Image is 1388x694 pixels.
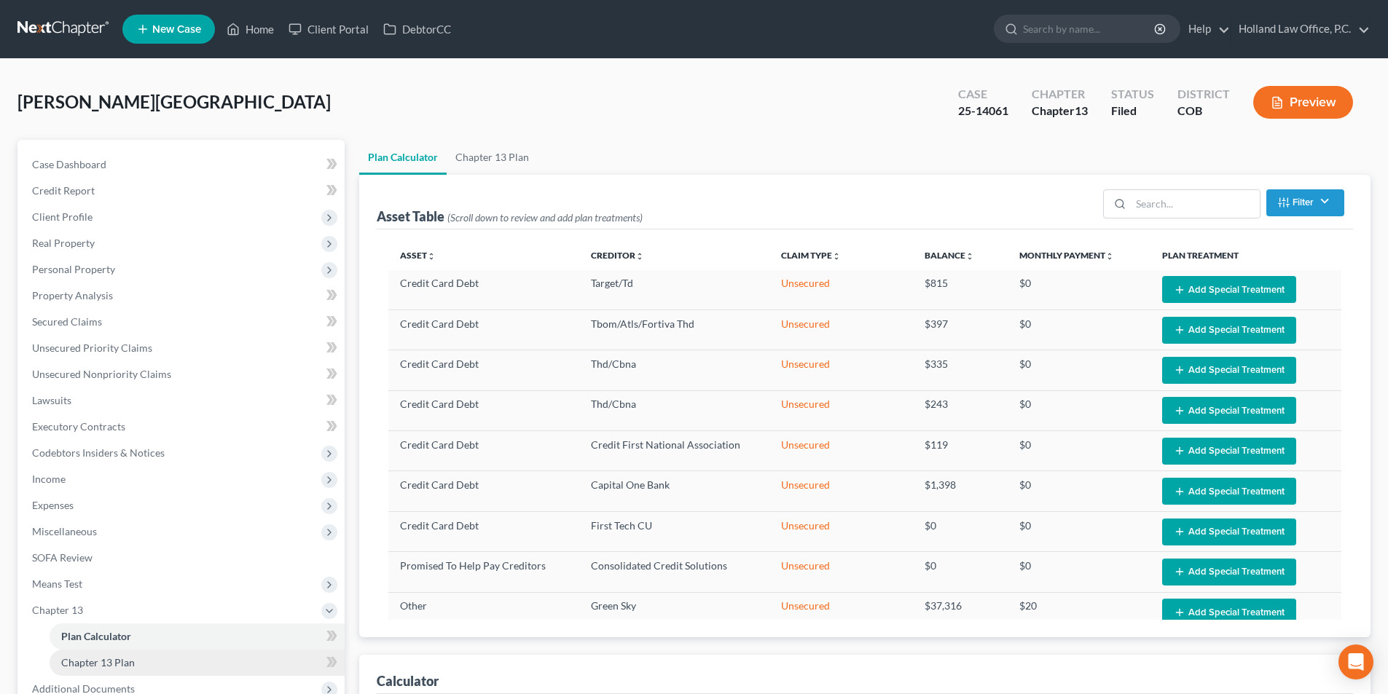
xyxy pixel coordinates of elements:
[447,211,643,224] span: (Scroll down to review and add plan treatments)
[32,210,93,223] span: Client Profile
[32,368,171,380] span: Unsecured Nonpriority Claims
[1032,103,1088,119] div: Chapter
[1008,269,1150,309] td: $0
[388,592,579,632] td: Other
[32,158,106,170] span: Case Dashboard
[913,471,1008,511] td: $1,398
[388,552,579,592] td: Promised To Help Pay Creditors
[913,390,1008,430] td: $243
[388,309,579,350] td: Credit Card Debt
[579,350,770,390] td: Thd/Cbna
[1162,559,1296,585] button: Add Special Treatment
[913,552,1008,592] td: $0
[635,252,644,261] i: unfold_more
[1162,357,1296,384] button: Add Special Treatment
[388,269,579,309] td: Credit Card Debt
[1008,431,1150,471] td: $0
[1162,478,1296,505] button: Add Special Treatment
[579,552,770,592] td: Consolidated Credit Solutions
[281,16,376,42] a: Client Portal
[20,545,345,571] a: SOFA Review
[50,623,345,650] a: Plan Calculator
[1111,103,1154,119] div: Filed
[20,309,345,335] a: Secured Claims
[579,511,770,551] td: First Tech CU
[1231,16,1370,42] a: Holland Law Office, P.C.
[388,390,579,430] td: Credit Card Debt
[32,473,66,485] span: Income
[591,250,644,261] a: Creditorunfold_more
[579,269,770,309] td: Target/Td
[1105,252,1114,261] i: unfold_more
[32,604,83,616] span: Chapter 13
[913,269,1008,309] td: $815
[32,551,93,564] span: SOFA Review
[1008,511,1150,551] td: $0
[781,250,841,261] a: Claim Typeunfold_more
[579,390,770,430] td: Thd/Cbna
[1162,397,1296,424] button: Add Special Treatment
[152,24,201,35] span: New Case
[1162,518,1296,545] button: Add Special Treatment
[965,252,974,261] i: unfold_more
[32,289,113,301] span: Property Analysis
[1266,189,1344,216] button: Filter
[579,471,770,511] td: Capital One Bank
[376,16,458,42] a: DebtorCC
[1338,644,1373,679] div: Open Intercom Messenger
[913,431,1008,471] td: $119
[1008,471,1150,511] td: $0
[769,592,912,632] td: Unsecured
[1023,15,1156,42] input: Search by name...
[1131,190,1260,218] input: Search...
[1019,250,1114,261] a: Monthly Paymentunfold_more
[1008,350,1150,390] td: $0
[769,431,912,471] td: Unsecured
[32,446,165,459] span: Codebtors Insiders & Notices
[359,140,447,175] a: Plan Calculator
[20,178,345,204] a: Credit Report
[769,390,912,430] td: Unsecured
[377,672,439,690] div: Calculator
[32,237,95,249] span: Real Property
[32,315,102,328] span: Secured Claims
[832,252,841,261] i: unfold_more
[1008,552,1150,592] td: $0
[427,252,436,261] i: unfold_more
[20,283,345,309] a: Property Analysis
[20,151,345,178] a: Case Dashboard
[1111,86,1154,103] div: Status
[769,350,912,390] td: Unsecured
[769,552,912,592] td: Unsecured
[20,387,345,414] a: Lawsuits
[1162,599,1296,626] button: Add Special Treatment
[769,269,912,309] td: Unsecured
[32,184,95,197] span: Credit Report
[913,350,1008,390] td: $335
[388,471,579,511] td: Credit Card Debt
[1008,309,1150,350] td: $0
[388,511,579,551] td: Credit Card Debt
[1008,592,1150,632] td: $20
[769,309,912,350] td: Unsecured
[958,103,1008,119] div: 25-14061
[20,335,345,361] a: Unsecured Priority Claims
[377,208,643,225] div: Asset Table
[1008,390,1150,430] td: $0
[400,250,436,261] a: Assetunfold_more
[32,342,152,354] span: Unsecured Priority Claims
[1177,103,1230,119] div: COB
[1177,86,1230,103] div: District
[32,394,71,406] span: Lawsuits
[913,511,1008,551] td: $0
[958,86,1008,103] div: Case
[20,414,345,440] a: Executory Contracts
[219,16,281,42] a: Home
[579,431,770,471] td: Credit First National Association
[1075,103,1088,117] span: 13
[1162,276,1296,303] button: Add Special Treatment
[769,511,912,551] td: Unsecured
[1150,241,1341,270] th: Plan Treatment
[32,525,97,537] span: Miscellaneous
[913,592,1008,632] td: $37,316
